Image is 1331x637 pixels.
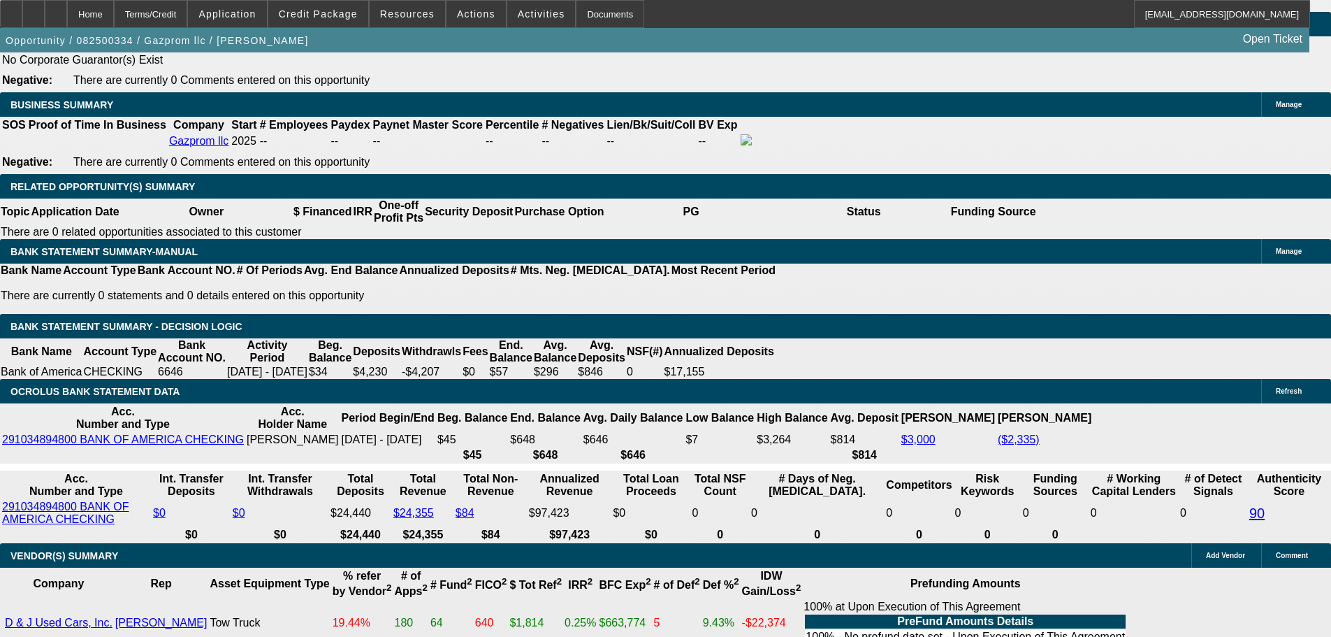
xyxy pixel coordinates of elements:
a: 90 [1249,506,1265,521]
th: Annualized Deposits [663,338,774,365]
button: Activities [507,1,576,27]
b: Company [173,119,224,131]
a: $24,355 [393,507,434,519]
td: CHECKING [83,365,158,379]
th: # Days of Neg. [MEDICAL_DATA]. [750,472,884,499]
b: # of Def [654,579,700,591]
span: Bank Statement Summary - Decision Logic [10,321,242,332]
th: $24,440 [330,528,391,542]
span: Opportunity / 082500334 / Gazprom llc / [PERSON_NAME] [6,35,309,46]
th: IRR [352,199,373,225]
td: [PERSON_NAME] [246,433,340,447]
a: Open Ticket [1237,27,1308,51]
td: $7 [685,433,755,447]
th: $ Financed [293,199,353,225]
th: Activity Period [226,338,308,365]
th: Bank Account NO. [157,338,226,365]
b: # Employees [260,119,328,131]
b: % refer by Vendor [333,570,392,597]
th: Fees [462,338,488,365]
th: Security Deposit [424,199,514,225]
td: $646 [583,433,684,447]
th: Sum of the Total NSF Count and Total Overdraft Fee Count from Ocrolus [691,472,748,499]
th: Annualized Deposits [398,264,509,278]
td: [DATE] - [DATE] [226,365,308,379]
span: Application [198,8,256,20]
th: Period Begin/End [341,405,435,431]
a: 291034894800 BANK OF AMERICA CHECKING [2,434,244,445]
th: Total Deposits [330,472,391,499]
th: One-off Profit Pts [373,199,424,225]
a: $3,000 [901,434,936,445]
th: $97,423 [528,528,611,542]
th: Low Balance [685,405,755,431]
sup: 2 [694,576,699,587]
button: Application [188,1,266,27]
th: [PERSON_NAME] [901,405,996,431]
span: BANK STATEMENT SUMMARY-MANUAL [10,246,198,257]
th: # Of Periods [236,264,303,278]
span: Actions [457,8,495,20]
td: 0 [1179,500,1247,527]
b: # Fund [430,579,472,591]
td: $0 [612,500,690,527]
b: Rep [151,578,172,589]
b: # Negatives [541,119,604,131]
button: Resources [370,1,445,27]
th: Int. Transfer Deposits [152,472,231,499]
span: Add Vendor [1206,552,1245,559]
a: ($2,335) [998,434,1040,445]
th: 0 [1022,528,1089,542]
td: No Corporate Guarantor(s) Exist [1,53,765,67]
td: $846 [577,365,626,379]
sup: 2 [557,576,562,587]
th: End. Balance [509,405,581,431]
th: Purchase Option [514,199,604,225]
td: 0 [750,500,884,527]
th: Total Loan Proceeds [612,472,690,499]
td: -- [330,134,371,149]
b: PreFund Amounts Details [897,615,1033,627]
b: Paynet Master Score [373,119,483,131]
button: Actions [446,1,506,27]
th: 0 [954,528,1021,542]
th: # of Detect Signals [1179,472,1247,499]
th: NSF(#) [626,338,664,365]
th: Beg. Balance [308,338,352,365]
th: Account Type [62,264,137,278]
span: There are currently 0 Comments entered on this opportunity [73,156,370,168]
b: # of Apps [395,570,428,597]
th: Int. Transfer Withdrawals [232,472,328,499]
th: Application Date [30,199,119,225]
td: $45 [437,433,508,447]
b: Prefunding Amounts [910,578,1021,589]
span: BUSINESS SUMMARY [10,99,113,110]
th: Proof of Time In Business [28,118,167,132]
b: Negative: [2,156,52,168]
a: [PERSON_NAME] [115,617,208,629]
img: facebook-icon.png [741,134,752,145]
th: [PERSON_NAME] [997,405,1092,431]
div: -- [541,135,604,148]
sup: 2 [588,576,592,587]
th: Most Recent Period [671,264,776,278]
th: # Working Capital Lenders [1090,472,1178,499]
th: End. Balance [489,338,533,365]
th: Owner [120,199,293,225]
th: Avg. Deposit [830,405,899,431]
th: Total Revenue [393,472,453,499]
span: RELATED OPPORTUNITY(S) SUMMARY [10,181,195,192]
a: $0 [233,507,245,519]
th: 0 [750,528,884,542]
th: $45 [437,448,508,462]
th: Account Type [83,338,158,365]
td: $0 [462,365,488,379]
th: $84 [455,528,527,542]
sup: 2 [423,582,428,593]
th: # Mts. Neg. [MEDICAL_DATA]. [510,264,671,278]
span: Comment [1276,552,1308,559]
b: FICO [475,579,507,591]
th: $0 [152,528,231,542]
th: $0 [232,528,328,542]
b: Percentile [486,119,539,131]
